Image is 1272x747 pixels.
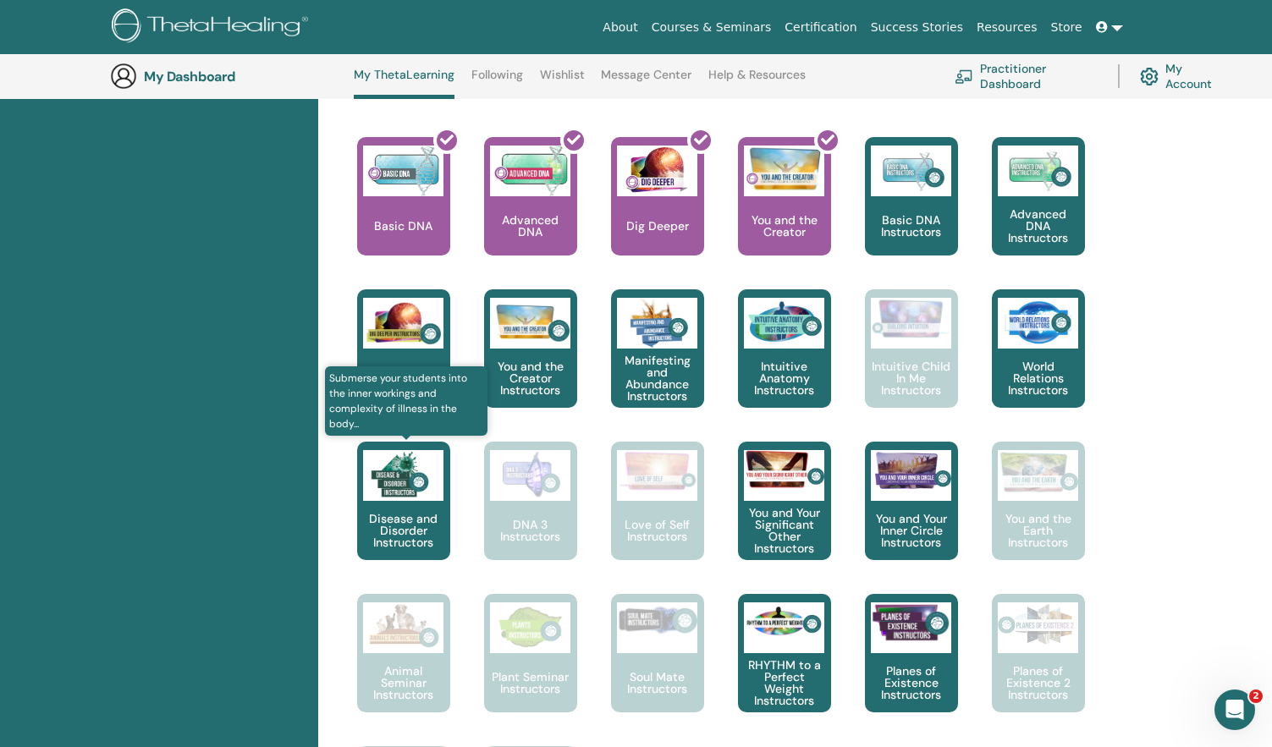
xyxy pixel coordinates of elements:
p: Soul Mate Instructors [611,671,704,695]
p: Basic DNA Instructors [865,214,958,238]
a: Message Center [601,68,691,95]
img: generic-user-icon.jpg [110,63,137,90]
a: DNA 3 Instructors DNA 3 Instructors [484,442,577,594]
img: cog.svg [1140,63,1159,90]
img: Dig Deeper Instructors [363,298,443,349]
img: Animal Seminar Instructors [363,602,443,653]
a: Dig Deeper Dig Deeper [611,137,704,289]
a: My Account [1140,58,1225,95]
img: chalkboard-teacher.svg [955,69,973,83]
a: Manifesting and Abundance Instructors Manifesting and Abundance Instructors [611,289,704,442]
p: Advanced DNA [484,214,577,238]
img: DNA 3 Instructors [490,450,570,501]
iframe: Intercom live chat [1214,689,1255,730]
a: Store [1044,12,1089,43]
img: Advanced DNA Instructors [998,146,1078,196]
p: Animal Seminar Instructors [357,665,450,700]
a: Certification [778,12,863,43]
a: Practitioner Dashboard [955,58,1098,95]
p: Planes of Existence 2 Instructors [992,665,1085,700]
span: Submerse your students into the inner workings and complexity of illness in the body... [325,366,488,436]
a: Soul Mate Instructors Soul Mate Instructors [611,594,704,746]
a: You and the Creator You and the Creator [738,137,831,289]
img: Soul Mate Instructors [617,602,697,638]
a: About [596,12,644,43]
img: Advanced DNA [490,146,570,196]
img: Planes of Existence 2 Instructors [998,602,1078,647]
img: RHYTHM to a Perfect Weight Instructors [744,602,824,642]
img: World Relations Instructors [998,298,1078,349]
p: Disease and Disorder Instructors [357,513,450,548]
p: You and the Creator Instructors [484,360,577,396]
a: You and the Earth Instructors You and the Earth Instructors [992,442,1085,594]
img: You and the Earth Instructors [998,450,1078,494]
span: 2 [1249,689,1263,703]
p: Intuitive Anatomy Instructors [738,360,831,396]
a: My ThetaLearning [354,68,454,99]
a: Planes of Existence Instructors Planes of Existence Instructors [865,594,958,746]
a: Planes of Existence 2 Instructors Planes of Existence 2 Instructors [992,594,1085,746]
img: Intuitive Anatomy Instructors [744,298,824,349]
p: DNA 3 Instructors [484,519,577,542]
p: World Relations Instructors [992,360,1085,396]
p: Plant Seminar Instructors [484,671,577,695]
a: Intuitive Anatomy Instructors Intuitive Anatomy Instructors [738,289,831,442]
a: Advanced DNA Instructors Advanced DNA Instructors [992,137,1085,289]
a: Love of Self Instructors Love of Self Instructors [611,442,704,594]
p: Planes of Existence Instructors [865,665,958,700]
a: Courses & Seminars [645,12,779,43]
a: Following [471,68,523,95]
img: Love of Self Instructors [617,450,697,492]
img: Basic DNA [363,146,443,196]
p: Dig Deeper [619,220,696,232]
p: Love of Self Instructors [611,519,704,542]
img: Dig Deeper [617,146,697,196]
img: Basic DNA Instructors [871,146,951,196]
p: You and Your Inner Circle Instructors [865,513,958,548]
img: Plant Seminar Instructors [490,602,570,653]
p: RHYTHM to a Perfect Weight Instructors [738,659,831,706]
img: Disease and Disorder Instructors [363,450,443,501]
a: World Relations Instructors World Relations Instructors [992,289,1085,442]
a: Dig Deeper Instructors Dig Deeper Instructors [357,289,450,442]
img: logo.png [112,8,314,47]
a: Advanced DNA Advanced DNA [484,137,577,289]
a: Success Stories [864,12,970,43]
a: You and the Creator Instructors You and the Creator Instructors [484,289,577,442]
p: Manifesting and Abundance Instructors [611,354,704,402]
a: Help & Resources [708,68,806,95]
img: You and the Creator [744,146,824,192]
img: You and Your Significant Other Instructors [744,450,824,488]
img: Manifesting and Abundance Instructors [617,298,697,349]
a: Resources [970,12,1044,43]
a: RHYTHM to a Perfect Weight Instructors RHYTHM to a Perfect Weight Instructors [738,594,831,746]
p: You and Your Significant Other Instructors [738,507,831,554]
p: Advanced DNA Instructors [992,208,1085,244]
a: Wishlist [540,68,585,95]
a: Basic DNA Basic DNA [357,137,450,289]
a: You and Your Inner Circle Instructors You and Your Inner Circle Instructors [865,442,958,594]
p: You and the Earth Instructors [992,513,1085,548]
h3: My Dashboard [144,69,313,85]
img: Planes of Existence Instructors [871,602,951,644]
img: You and Your Inner Circle Instructors [871,450,951,491]
p: Intuitive Child In Me Instructors [865,360,958,396]
a: You and Your Significant Other Instructors You and Your Significant Other Instructors [738,442,831,594]
a: Intuitive Child In Me Instructors Intuitive Child In Me Instructors [865,289,958,442]
a: Basic DNA Instructors Basic DNA Instructors [865,137,958,289]
a: Submerse your students into the inner workings and complexity of illness in the body... Disease a... [357,442,450,594]
a: Animal Seminar Instructors Animal Seminar Instructors [357,594,450,746]
img: You and the Creator Instructors [490,298,570,349]
a: Plant Seminar Instructors Plant Seminar Instructors [484,594,577,746]
p: You and the Creator [738,214,831,238]
img: Intuitive Child In Me Instructors [871,298,951,339]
